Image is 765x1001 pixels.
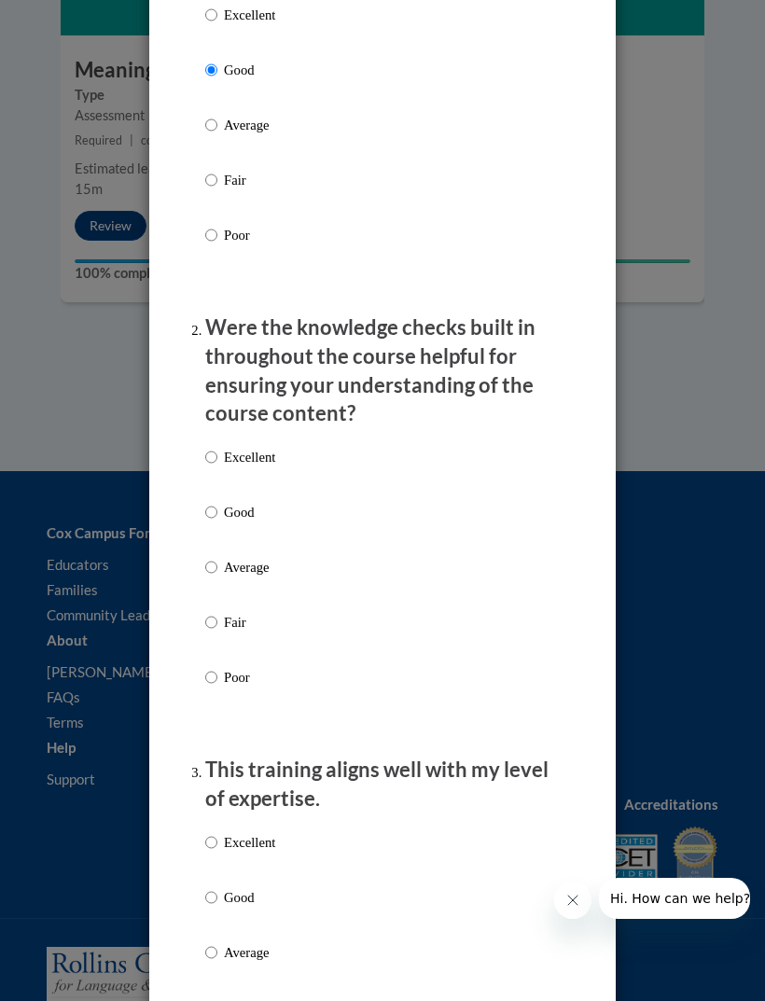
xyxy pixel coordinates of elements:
[205,667,217,688] input: Poor
[224,557,275,577] p: Average
[554,882,591,919] iframe: Close message
[205,60,217,80] input: Good
[205,942,217,963] input: Average
[224,612,275,633] p: Fair
[205,832,217,853] input: Excellent
[205,313,560,428] p: Were the knowledge checks built in throughout the course helpful for ensuring your understanding ...
[205,447,217,467] input: Excellent
[599,878,750,919] iframe: Message from company
[224,832,275,853] p: Excellent
[224,887,275,908] p: Good
[205,756,560,813] p: This training aligns well with my level of expertise.
[205,612,217,633] input: Fair
[205,557,217,577] input: Average
[224,667,275,688] p: Poor
[224,502,275,522] p: Good
[224,60,275,80] p: Good
[224,5,275,25] p: Excellent
[205,225,217,245] input: Poor
[224,942,275,963] p: Average
[205,170,217,190] input: Fair
[224,225,275,245] p: Poor
[224,447,275,467] p: Excellent
[205,115,217,135] input: Average
[224,115,275,135] p: Average
[205,887,217,908] input: Good
[205,5,217,25] input: Excellent
[205,502,217,522] input: Good
[224,170,275,190] p: Fair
